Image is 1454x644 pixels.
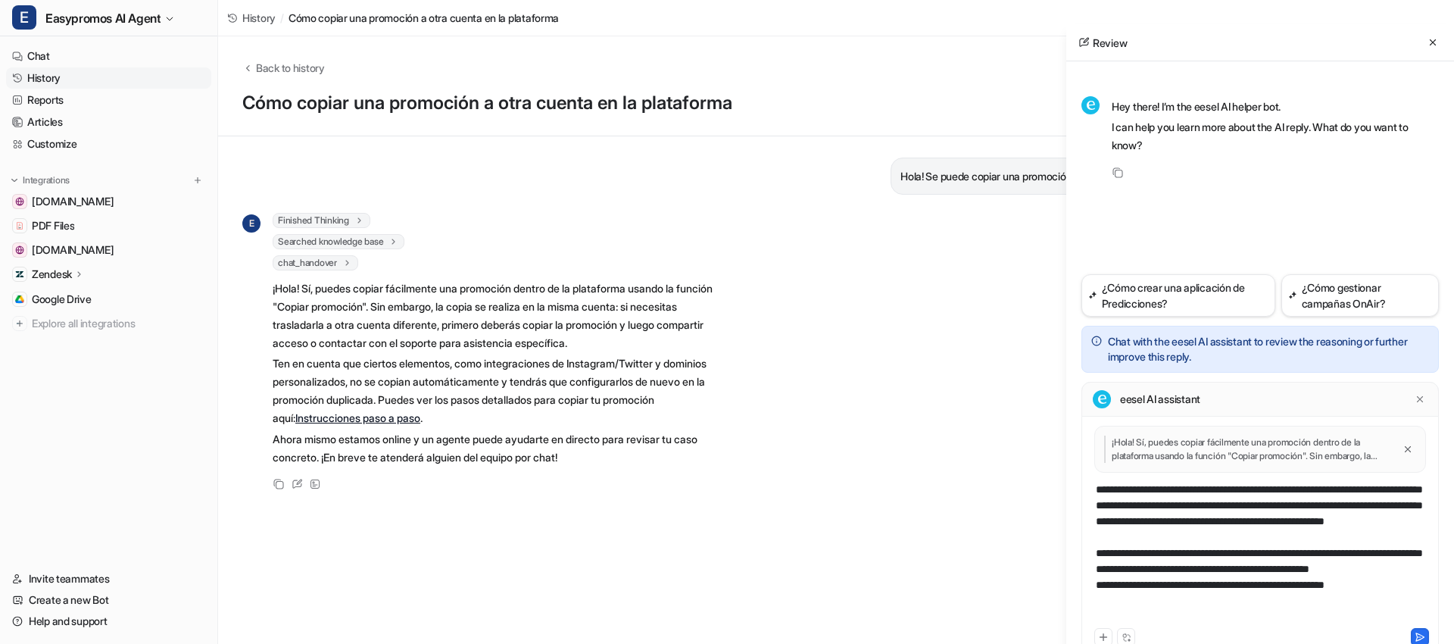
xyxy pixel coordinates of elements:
[1112,98,1439,116] p: Hey there! I’m the eesel AI helper bot.
[6,67,211,89] a: History
[1104,436,1393,463] p: ¡Hola! Sí, puedes copiar fácilmente una promoción dentro de la plataforma usando la función "Copi...
[1112,118,1439,155] p: I can help you learn more about the AI reply. What do you want to know?
[6,589,211,611] a: Create a new Bot
[32,292,92,307] span: Google Drive
[1078,35,1127,51] h2: Review
[6,215,211,236] a: PDF FilesPDF Files
[227,10,276,26] a: History
[1399,441,1416,458] button: Close quote
[6,133,211,155] a: Customize
[6,289,211,310] a: Google DriveGoogle Drive
[32,267,72,282] p: Zendesk
[23,174,70,186] p: Integrations
[289,10,559,26] span: Cómo copiar una promoción a otra cuenta en la plataforma
[15,245,24,255] img: www.easypromosapp.com
[32,311,205,336] span: Explore all integrations
[242,214,261,233] span: E
[6,239,211,261] a: www.easypromosapp.com[DOMAIN_NAME]
[242,92,1203,114] h1: Cómo copiar una promoción a otra cuenta en la plataforma
[273,255,358,270] span: chat_handover
[15,295,24,304] img: Google Drive
[273,280,716,352] p: ¡Hola! Sí, puedes copiar fácilmente una promoción dentro de la plataforma usando la función "Copi...
[295,411,420,424] a: Instrucciones paso a paso
[280,10,284,26] span: /
[242,10,276,26] span: History
[15,197,24,206] img: easypromos-apiref.redoc.ly
[6,173,74,188] button: Integrations
[192,175,203,186] img: menu_add.svg
[6,111,211,133] a: Articles
[900,167,1193,186] p: Hola! Se puede copiar una promoción fácilmente a otra cuenta?
[6,191,211,212] a: easypromos-apiref.redoc.ly[DOMAIN_NAME]
[273,355,716,427] p: Ten en cuenta que ciertos elementos, como integraciones de Instagram/Twitter y dominios personali...
[1281,274,1439,317] button: ¿Cómo gestionar campañas OnAir?
[273,234,404,249] span: Searched knowledge base
[6,568,211,589] a: Invite teammates
[9,175,20,186] img: expand menu
[32,194,114,209] span: [DOMAIN_NAME]
[15,270,24,279] img: Zendesk
[273,430,716,467] p: Ahora mismo estamos online y un agente puede ayudarte en directo para revisar tu caso concreto. ¡...
[6,45,211,67] a: Chat
[273,213,370,228] span: Finished Thinking
[12,316,27,331] img: explore all integrations
[32,242,114,258] span: [DOMAIN_NAME]
[242,60,325,76] button: Back to history
[12,5,36,30] span: E
[45,8,161,29] span: Easypromos AI Agent
[6,89,211,111] a: Reports
[1081,274,1275,317] button: ¿Cómo crear una aplicación de Predicciones?
[32,218,74,233] span: PDF Files
[1120,392,1200,407] p: eesel AI assistant
[256,60,325,76] span: Back to history
[6,313,211,334] a: Explore all integrations
[15,221,24,230] img: PDF Files
[1108,334,1429,364] p: Chat with the eesel AI assistant to review the reasoning or further improve this reply.
[6,611,211,632] a: Help and support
